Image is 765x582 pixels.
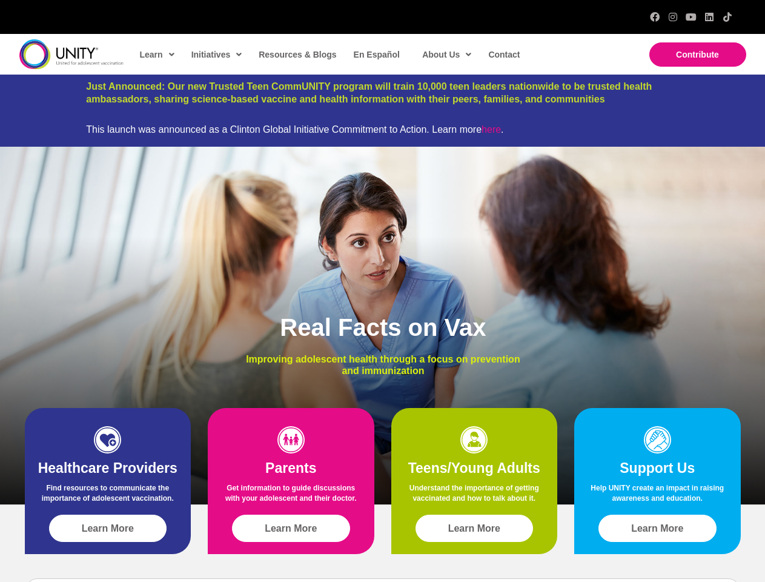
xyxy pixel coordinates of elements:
[403,483,546,510] p: Understand the importance of getting vaccinated and how to talk about it.
[422,45,471,64] span: About Us
[94,426,121,453] img: icon-HCP-1
[259,50,336,59] span: Resources & Blogs
[650,12,660,22] a: Facebook
[265,523,317,534] span: Learn More
[354,50,400,59] span: En Español
[232,515,350,542] a: Learn More
[686,12,696,22] a: YouTube
[668,12,678,22] a: Instagram
[416,41,476,69] a: About Us
[86,124,678,135] div: This launch was announced as a Clinton Global Initiative Commitment to Action. Learn more .
[723,12,732,22] a: TikTok
[482,41,525,69] a: Contact
[253,41,341,69] a: Resources & Blogs
[631,523,683,534] span: Learn More
[598,515,717,542] a: Learn More
[140,45,174,64] span: Learn
[277,426,305,453] img: icon-parents-1
[86,81,652,104] a: Just Announced: Our new Trusted Teen CommUNITY program will train 10,000 teen leaders nationwide ...
[49,515,167,542] a: Learn More
[586,483,729,510] p: Help UNITY create an impact in raising awareness and education.
[482,124,501,135] a: here
[280,314,486,341] span: Real Facts on Vax
[488,50,520,59] span: Contact
[644,426,671,453] img: icon-support-1
[676,50,719,59] span: Contribute
[19,39,124,69] img: unity-logo-dark
[460,426,488,453] img: icon-teens-1
[37,460,179,478] h2: Healthcare Providers
[403,460,546,478] h2: Teens/Young Adults
[448,523,500,534] span: Learn More
[348,41,405,69] a: En Español
[416,515,534,542] a: Learn More
[37,483,179,510] p: Find resources to communicate the importance of adolescent vaccination.
[220,460,362,478] h2: Parents
[704,12,714,22] a: LinkedIn
[191,45,242,64] span: Initiatives
[220,483,362,510] p: Get information to guide discussions with your adolescent and their doctor.
[82,523,134,534] span: Learn More
[649,42,746,67] a: Contribute
[237,353,529,376] p: Improving adolescent health through a focus on prevention and immunization
[586,460,729,478] h2: Support Us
